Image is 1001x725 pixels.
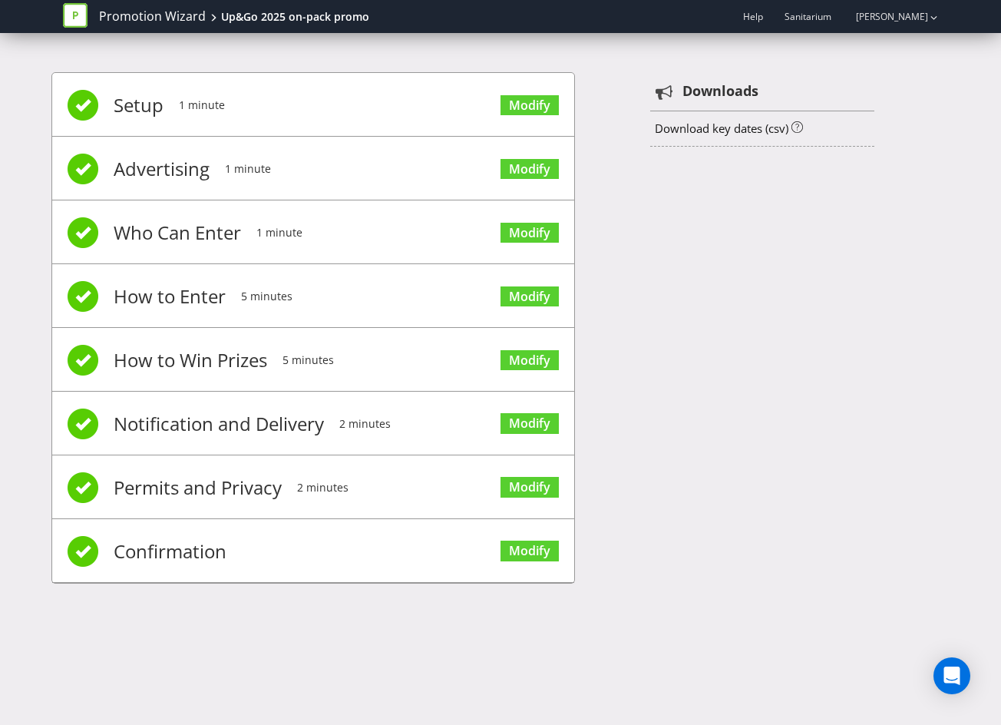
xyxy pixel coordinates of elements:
[500,350,559,371] a: Modify
[500,413,559,434] a: Modify
[682,81,758,101] strong: Downloads
[655,121,788,136] a: Download key dates (csv)
[114,329,267,391] span: How to Win Prizes
[114,393,324,455] span: Notification and Delivery
[114,457,282,518] span: Permits and Privacy
[297,457,349,518] span: 2 minutes
[221,9,369,25] div: Up&Go 2025 on-pack promo
[99,8,206,25] a: Promotion Wizard
[500,95,559,116] a: Modify
[785,10,831,23] span: Sanitarium
[656,84,673,101] tspan: 
[500,286,559,307] a: Modify
[179,74,225,136] span: 1 minute
[256,202,302,263] span: 1 minute
[225,138,271,200] span: 1 minute
[114,74,164,136] span: Setup
[500,477,559,498] a: Modify
[114,521,226,582] span: Confirmation
[841,10,928,23] a: [PERSON_NAME]
[114,266,226,327] span: How to Enter
[500,541,559,561] a: Modify
[282,329,334,391] span: 5 minutes
[743,10,763,23] a: Help
[241,266,292,327] span: 5 minutes
[114,202,241,263] span: Who Can Enter
[500,223,559,243] a: Modify
[114,138,210,200] span: Advertising
[933,657,970,694] div: Open Intercom Messenger
[339,393,391,455] span: 2 minutes
[500,159,559,180] a: Modify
